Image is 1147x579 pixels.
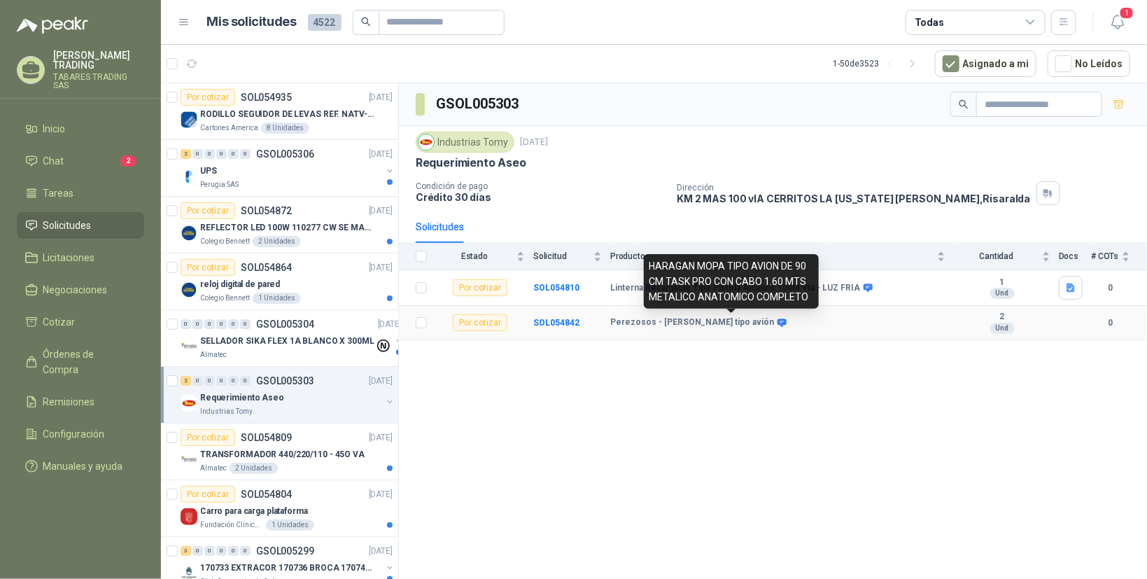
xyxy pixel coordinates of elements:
p: Cartones America [200,123,258,134]
div: 3 [181,546,191,556]
div: 0 [240,149,251,159]
p: [DATE] [369,91,393,104]
span: Inicio [43,121,66,137]
div: 0 [216,319,227,329]
a: 2 0 0 0 0 0 GSOL005306[DATE] Company LogoUPSPerugia SAS [181,146,395,190]
a: Manuales y ayuda [17,453,144,480]
p: Carro para carga plataforma [200,505,308,518]
div: Por cotizar [181,202,235,219]
p: Colegio Bennett [200,293,250,304]
th: Producto [610,243,954,270]
p: reloj digital de pared [200,278,280,291]
a: Cotizar [17,309,144,335]
div: 0 [228,319,239,329]
div: 0 [204,319,215,329]
span: 1 [1119,6,1134,20]
div: Todas [915,15,944,30]
p: SOL054864 [241,263,292,272]
th: Cantidad [954,243,1059,270]
div: 0 [204,546,215,556]
div: 0 [240,319,251,329]
p: TRANSFORMADOR 440/220/110 - 45O VA [200,448,365,461]
a: Remisiones [17,389,144,415]
div: 0 [216,546,227,556]
div: 2 [181,376,191,386]
p: [DATE] [369,488,393,501]
div: 0 [192,376,203,386]
span: Producto [610,251,934,261]
p: [DATE] [520,136,548,149]
div: Und [990,323,1015,334]
div: Por cotizar [181,486,235,503]
div: 0 [228,149,239,159]
img: Company Logo [418,134,434,150]
p: [DATE] [369,204,393,218]
h1: Mis solicitudes [207,12,297,32]
a: 0 0 0 0 0 0 GSOL005304[DATE] Company LogoSELLADOR SIKA FLEX 1A BLANCO X 300MLAlmatec [181,316,404,361]
a: Por cotizarSOL054864[DATE] Company Logoreloj digital de paredColegio Bennett1 Unidades [161,253,398,310]
div: Solicitudes [416,219,464,235]
p: Colegio Bennett [200,236,250,247]
p: Requerimiento Aseo [416,155,526,170]
b: 0 [1091,281,1130,295]
button: 1 [1105,10,1130,35]
p: Almatec [200,349,227,361]
p: [DATE] [378,318,402,331]
a: Tareas [17,180,144,207]
b: Linterna Recargable Tipo Pistola Alcance 100M Vta - LUZ FRIA [610,283,860,294]
div: 0 [192,546,203,556]
div: Por cotizar [181,429,235,446]
a: Configuración [17,421,144,447]
p: SELLADOR SIKA FLEX 1A BLANCO X 300ML [200,335,374,348]
p: [DATE] [369,375,393,388]
p: GSOL005299 [256,546,314,556]
img: Company Logo [181,168,197,185]
p: Perugia SAS [200,179,239,190]
b: 0 [1091,316,1130,330]
div: 0 [216,149,227,159]
button: Asignado a mi [935,50,1036,77]
div: 1 - 50 de 3523 [833,53,924,75]
span: Configuración [43,426,105,442]
a: Por cotizarSOL054804[DATE] Company LogoCarro para carga plataformaFundación Clínica Shaio1 Unidades [161,480,398,537]
div: 0 [204,149,215,159]
div: Und [990,288,1015,299]
p: UPS [200,165,217,178]
span: # COTs [1091,251,1119,261]
p: GSOL005306 [256,149,314,159]
p: KM 2 MAS 100 vIA CERRITOS LA [US_STATE] [PERSON_NAME] , Risaralda [677,193,1030,204]
p: REFLECTOR LED 100W 110277 CW SE MARCA: PILA BY PHILIPS [200,221,374,235]
b: 2 [954,312,1050,323]
a: Por cotizarSOL054935[DATE] Company LogoRODILLO SEGUIDOR DE LEVAS REF. NATV-17-PPA [PERSON_NAME]Ca... [161,83,398,140]
div: 0 [240,376,251,386]
div: Por cotizar [453,279,507,296]
img: Company Logo [181,225,197,242]
a: Licitaciones [17,244,144,271]
p: GSOL005304 [256,319,314,329]
img: Company Logo [181,508,197,525]
span: Cotizar [43,314,76,330]
span: Negociaciones [43,282,108,298]
p: SOL054872 [241,206,292,216]
img: Logo peakr [17,17,88,34]
div: 0 [228,376,239,386]
div: 0 [240,546,251,556]
a: SOL054810 [533,283,579,293]
span: Cantidad [954,251,1039,261]
a: Negociaciones [17,277,144,303]
p: SOL054804 [241,489,292,499]
div: Por cotizar [453,314,507,331]
p: [DATE] [369,148,393,161]
p: 170733 EXTRACOR 170736 BROCA 170743 PORTACAND [200,561,374,575]
div: 1 Unidades [266,519,314,531]
p: Dirección [677,183,1030,193]
div: 0 [192,149,203,159]
p: Fundación Clínica Shaio [200,519,263,531]
span: search [361,17,371,27]
p: GSOL005303 [256,376,314,386]
div: 0 [204,376,215,386]
div: Por cotizar [181,259,235,276]
b: 1 [954,277,1050,288]
p: SOL054935 [241,92,292,102]
div: 8 Unidades [261,123,309,134]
